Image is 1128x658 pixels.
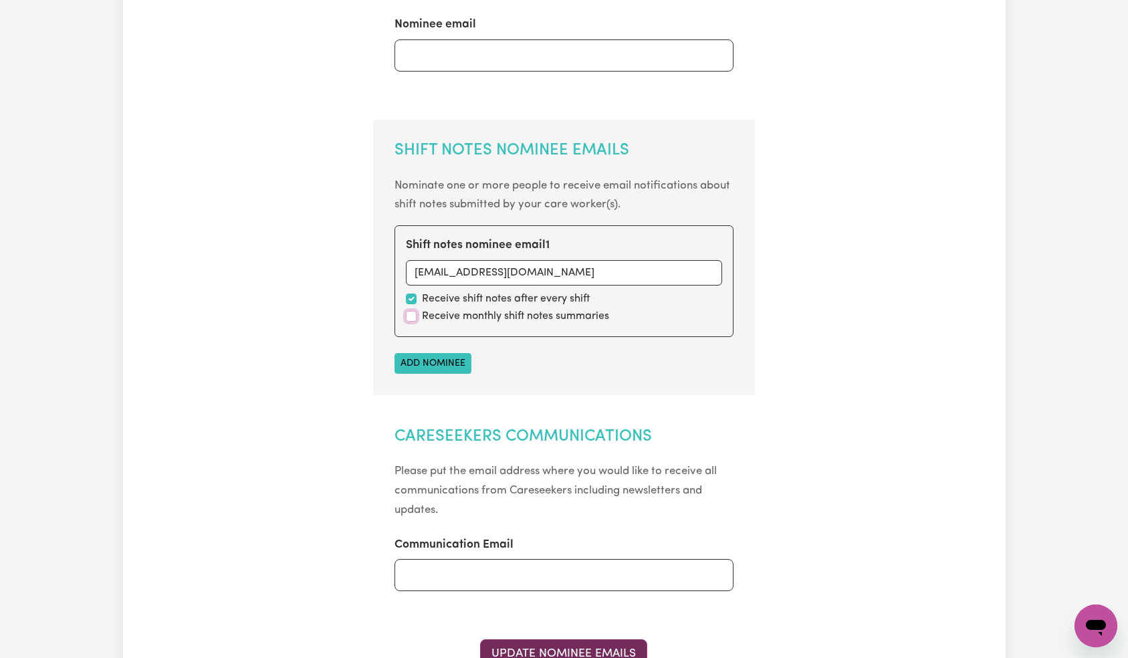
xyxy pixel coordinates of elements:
label: Receive monthly shift notes summaries [422,308,609,324]
h2: Shift Notes Nominee Emails [394,141,734,160]
label: Nominee email [394,16,476,33]
small: Nominate one or more people to receive email notifications about shift notes submitted by your ca... [394,180,730,211]
label: Communication Email [394,536,514,554]
button: Add nominee [394,353,471,374]
iframe: Button to launch messaging window [1075,605,1117,647]
label: Receive shift notes after every shift [422,291,590,307]
small: Please put the email address where you would like to receive all communications from Careseekers ... [394,465,717,516]
label: Shift notes nominee email 1 [406,237,550,254]
h2: Careseekers Communications [394,427,734,447]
